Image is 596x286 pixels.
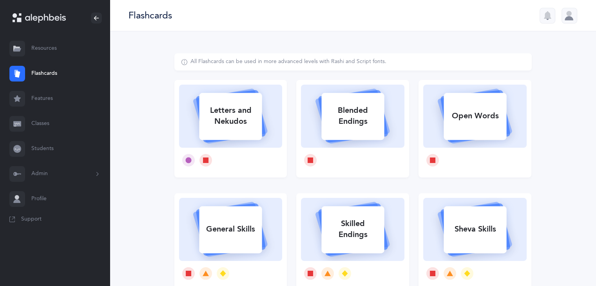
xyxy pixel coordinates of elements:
div: General Skills [199,219,262,239]
div: Letters and Nekudos [199,100,262,132]
div: Skilled Endings [321,214,384,245]
div: Flashcards [129,9,172,22]
span: Support [21,215,42,223]
div: Blended Endings [321,100,384,132]
div: Sheva Skills [444,219,506,239]
div: Open Words [444,106,506,126]
div: All Flashcards can be used in more advanced levels with Rashi and Script fonts. [190,58,386,66]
